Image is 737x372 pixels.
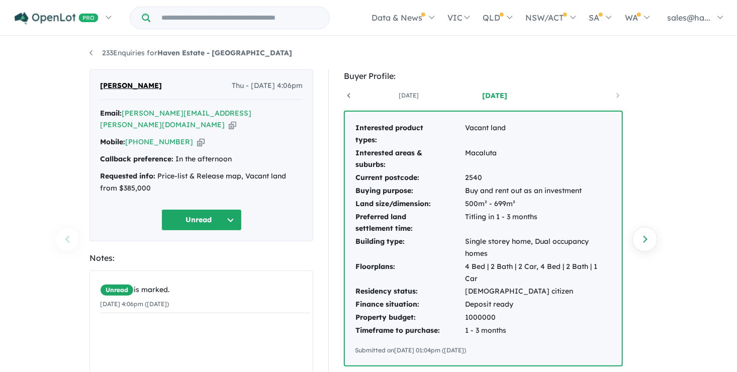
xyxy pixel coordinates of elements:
[465,211,612,236] td: Titling in 1 - 3 months
[100,284,134,296] span: Unread
[355,171,465,184] td: Current postcode:
[89,48,292,57] a: 233Enquiries forHaven Estate - [GEOGRAPHIC_DATA]
[355,311,465,324] td: Property budget:
[465,298,612,311] td: Deposit ready
[355,198,465,211] td: Land size/dimension:
[100,137,125,146] strong: Mobile:
[100,154,173,163] strong: Callback preference:
[465,260,612,286] td: 4 Bed | 2 Bath | 2 Car, 4 Bed | 2 Bath | 1 Car
[465,122,612,147] td: Vacant land
[465,184,612,198] td: Buy and rent out as an investment
[355,122,465,147] td: Interested product types:
[100,284,310,296] div: is marked.
[355,184,465,198] td: Buying purpose:
[465,285,612,298] td: [DEMOGRAPHIC_DATA] citizen
[89,251,313,265] div: Notes:
[355,211,465,236] td: Preferred land settlement time:
[197,137,205,147] button: Copy
[465,198,612,211] td: 500m² - 699m²
[152,7,327,29] input: Try estate name, suburb, builder or developer
[355,285,465,298] td: Residency status:
[100,80,162,92] span: [PERSON_NAME]
[355,324,465,337] td: Timeframe to purchase:
[229,120,236,130] button: Copy
[100,109,122,118] strong: Email:
[465,311,612,324] td: 1000000
[100,171,155,180] strong: Requested info:
[667,13,710,23] span: sales@ha...
[465,324,612,337] td: 1 - 3 months
[157,48,292,57] strong: Haven Estate - [GEOGRAPHIC_DATA]
[15,12,99,25] img: Openlot PRO Logo White
[100,300,169,308] small: [DATE] 4:06pm ([DATE])
[161,209,242,231] button: Unread
[125,137,193,146] a: [PHONE_NUMBER]
[355,260,465,286] td: Floorplans:
[100,170,303,195] div: Price-list & Release map, Vacant land from $385,000
[465,171,612,184] td: 2540
[465,235,612,260] td: Single storey home, Dual occupancy homes
[465,147,612,172] td: Macaluta
[355,235,465,260] td: Building type:
[100,109,251,130] a: [PERSON_NAME][EMAIL_ADDRESS][PERSON_NAME][DOMAIN_NAME]
[355,345,612,355] div: Submitted on [DATE] 01:04pm ([DATE])
[355,147,465,172] td: Interested areas & suburbs:
[355,298,465,311] td: Finance situation:
[232,80,303,92] span: Thu - [DATE] 4:06pm
[344,69,623,83] div: Buyer Profile:
[100,153,303,165] div: In the afternoon
[452,90,537,101] a: [DATE]
[89,47,648,59] nav: breadcrumb
[366,90,451,101] a: [DATE]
